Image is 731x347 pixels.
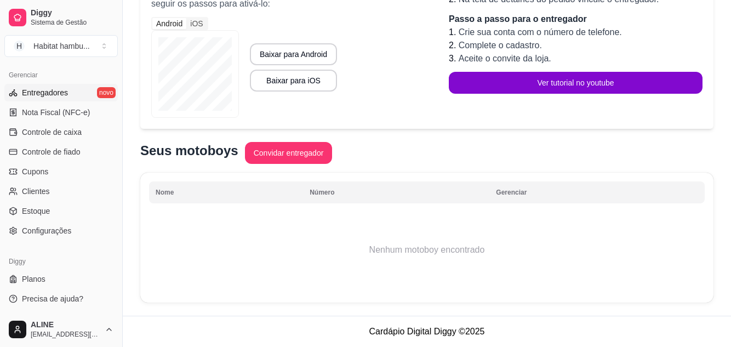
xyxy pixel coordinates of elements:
span: Clientes [22,186,50,197]
span: Estoque [22,206,50,217]
span: Nota Fiscal (NFC-e) [22,107,90,118]
li: 1. [449,26,703,39]
span: Crie sua conta com o número de telefone. [459,27,622,37]
span: Controle de fiado [22,146,81,157]
th: Gerenciar [489,181,705,203]
button: Select a team [4,35,118,57]
span: Entregadores [22,87,68,98]
a: DiggySistema de Gestão [4,4,118,31]
button: Baixar para iOS [250,70,337,92]
td: Nenhum motoboy encontrado [149,206,705,294]
button: Convidar entregador [245,142,333,164]
a: Entregadoresnovo [4,84,118,101]
li: 3. [449,52,703,65]
div: Diggy [4,253,118,270]
a: Controle de fiado [4,143,118,161]
li: 2. [449,39,703,52]
a: Cupons [4,163,118,180]
span: Aceite o convite da loja. [459,54,551,63]
p: Seus motoboys [140,142,238,160]
div: Gerenciar [4,66,118,84]
footer: Cardápio Digital Diggy © 2025 [123,316,731,347]
a: Controle de caixa [4,123,118,141]
button: Ver tutorial no youtube [449,72,703,94]
p: Passo a passo para o entregador [449,13,703,26]
span: Sistema de Gestão [31,18,113,27]
a: Nota Fiscal (NFC-e) [4,104,118,121]
a: Planos [4,270,118,288]
span: Cupons [22,166,48,177]
a: Clientes [4,183,118,200]
a: Configurações [4,222,118,240]
div: Habitat hambu ... [33,41,90,52]
span: Complete o cadastro. [459,41,542,50]
span: Planos [22,274,45,285]
div: iOS [186,18,207,29]
span: Configurações [22,225,71,236]
th: Nome [149,181,303,203]
div: Android [152,18,186,29]
span: Diggy [31,8,113,18]
span: H [14,41,25,52]
th: Número [303,181,489,203]
span: Precisa de ajuda? [22,293,83,304]
button: ALINE[EMAIL_ADDRESS][DOMAIN_NAME] [4,316,118,343]
a: Precisa de ajuda? [4,290,118,308]
span: Controle de caixa [22,127,82,138]
button: Baixar para Android [250,43,337,65]
a: Estoque [4,202,118,220]
span: ALINE [31,320,100,330]
span: [EMAIL_ADDRESS][DOMAIN_NAME] [31,330,100,339]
